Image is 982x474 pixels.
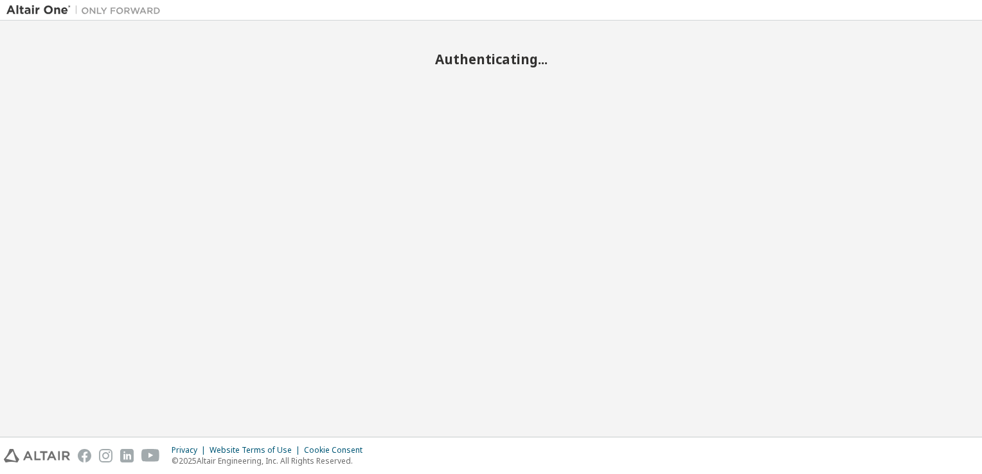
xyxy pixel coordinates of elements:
[304,445,370,455] div: Cookie Consent
[6,51,976,67] h2: Authenticating...
[78,449,91,462] img: facebook.svg
[6,4,167,17] img: Altair One
[141,449,160,462] img: youtube.svg
[4,449,70,462] img: altair_logo.svg
[210,445,304,455] div: Website Terms of Use
[172,455,370,466] p: © 2025 Altair Engineering, Inc. All Rights Reserved.
[120,449,134,462] img: linkedin.svg
[172,445,210,455] div: Privacy
[99,449,112,462] img: instagram.svg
